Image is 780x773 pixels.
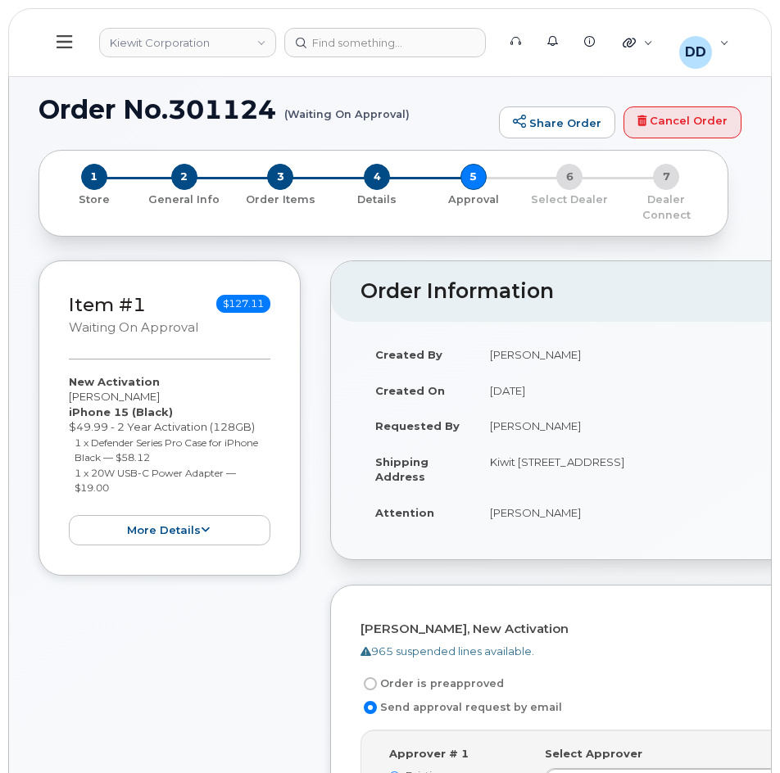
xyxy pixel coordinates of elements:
[39,95,491,124] h1: Order No.301124
[75,436,258,464] small: 1 x Defender Series Pro Case for iPhone Black — $58.12
[361,698,562,717] label: Send approval request by email
[69,515,270,545] button: more details
[216,295,270,313] span: $127.11
[136,190,233,207] a: 2 General Info
[375,506,434,519] strong: Attention
[69,293,146,316] a: Item #1
[52,190,136,207] a: 1 Store
[267,164,293,190] span: 3
[284,95,410,120] small: (Waiting On Approval)
[709,702,768,761] iframe: Messenger Launcher
[375,348,442,361] strong: Created By
[69,374,270,545] div: [PERSON_NAME] $49.99 - 2 Year Activation (128GB)
[335,192,419,207] p: Details
[624,106,741,139] a: Cancel Order
[143,192,226,207] p: General Info
[329,190,425,207] a: 4 Details
[75,467,236,495] small: 1 x 20W USB-C Power Adapter — $19.00
[545,746,642,762] label: Select Approver
[364,701,377,714] input: Send approval request by email
[232,190,329,207] a: 3 Order Items
[69,405,173,418] strong: iPhone 15 (Black)
[364,677,377,690] input: Order is preapproved
[238,192,322,207] p: Order Items
[59,192,129,207] p: Store
[375,419,460,432] strong: Requested By
[69,320,198,335] small: Waiting On Approval
[81,164,107,190] span: 1
[361,674,504,694] label: Order is preapproved
[364,164,390,190] span: 4
[361,280,773,303] h2: Order Information
[389,746,469,762] label: Approver # 1
[375,455,429,484] strong: Shipping Address
[69,375,160,388] strong: New Activation
[375,384,445,397] strong: Created On
[499,106,615,139] a: Share Order
[171,164,197,190] span: 2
